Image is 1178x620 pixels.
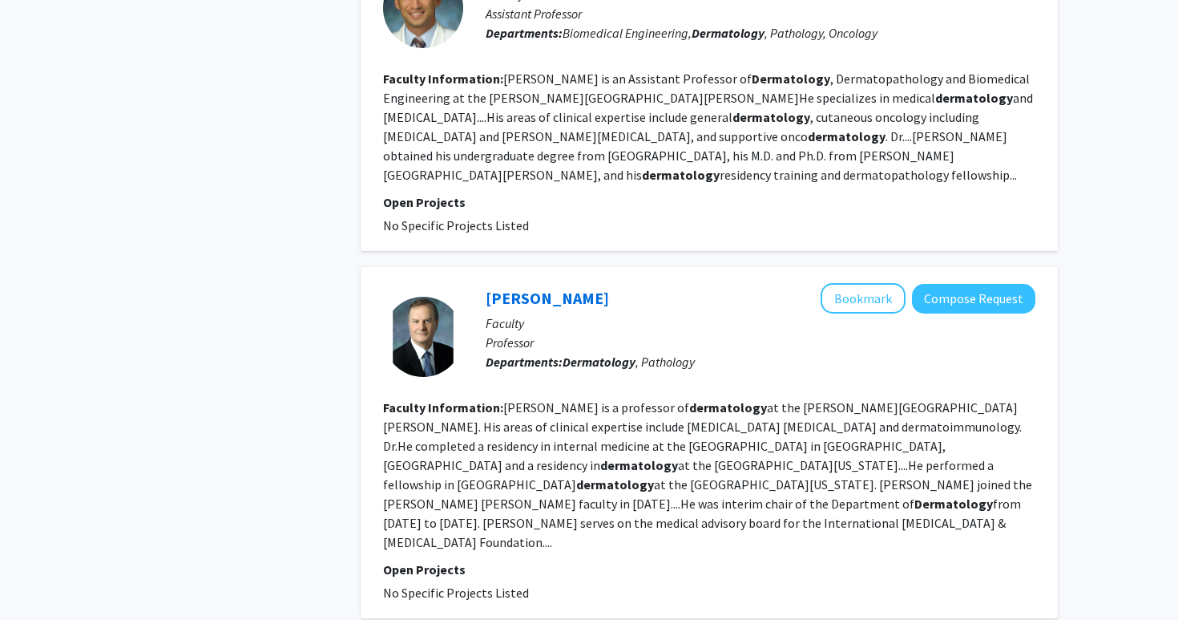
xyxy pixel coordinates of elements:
p: Assistant Professor [486,4,1035,23]
b: dermatology [808,128,886,144]
span: , Pathology [563,354,695,370]
button: Compose Request to Grant Anhalt [912,284,1035,314]
a: [PERSON_NAME] [486,288,609,308]
b: Dermatology [563,354,635,370]
b: dermatology [732,109,810,125]
b: Faculty Information: [383,399,503,415]
b: dermatology [576,476,654,492]
iframe: Chat [12,548,68,608]
span: No Specific Projects Listed [383,217,529,233]
p: Professor [486,333,1035,352]
p: Faculty [486,314,1035,333]
b: Dermatology [692,25,764,41]
b: dermatology [642,167,720,183]
span: Biomedical Engineering, , Pathology, Oncology [563,25,877,41]
p: Open Projects [383,560,1035,579]
b: Dermatology [752,71,830,87]
b: dermatology [600,457,678,473]
b: dermatology [935,90,1013,106]
b: Faculty Information: [383,71,503,87]
span: No Specific Projects Listed [383,585,529,601]
b: Departments: [486,354,563,370]
p: Open Projects [383,192,1035,212]
fg-read-more: [PERSON_NAME] is a professor of at the [PERSON_NAME][GEOGRAPHIC_DATA][PERSON_NAME]. His areas of ... [383,399,1032,550]
b: Dermatology [914,496,993,512]
b: Departments: [486,25,563,41]
button: Add Grant Anhalt to Bookmarks [821,283,906,314]
fg-read-more: [PERSON_NAME] is an Assistant Professor of , Dermatopathology and Biomedical Engineering at the [... [383,71,1033,183]
b: dermatology [689,399,767,415]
